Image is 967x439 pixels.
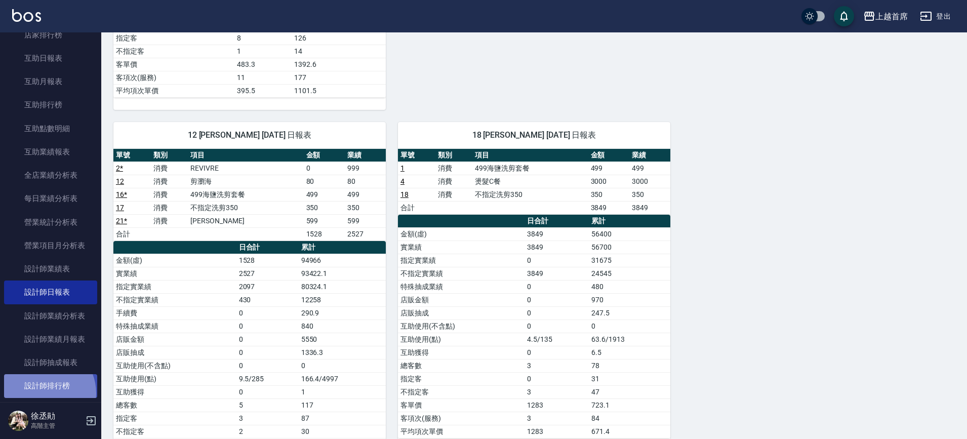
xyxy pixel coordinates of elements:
[398,227,525,241] td: 金額(虛)
[525,293,589,306] td: 0
[629,201,670,214] td: 3849
[834,6,854,26] button: save
[589,425,670,438] td: 671.4
[8,411,28,431] img: Person
[589,412,670,425] td: 84
[12,9,41,22] img: Logo
[113,71,234,84] td: 客項次(服務)
[188,214,303,227] td: [PERSON_NAME]
[345,175,386,188] td: 80
[304,227,345,241] td: 1528
[299,346,386,359] td: 1336.3
[589,372,670,385] td: 31
[113,333,236,346] td: 店販金額
[525,398,589,412] td: 1283
[472,162,588,175] td: 499海鹽洗剪套餐
[236,333,299,346] td: 0
[345,227,386,241] td: 2527
[151,175,188,188] td: 消費
[435,149,473,162] th: 類別
[234,58,292,71] td: 483.3
[4,23,97,47] a: 店家排行榜
[525,280,589,293] td: 0
[472,175,588,188] td: 燙髮C餐
[435,162,473,175] td: 消費
[151,214,188,227] td: 消費
[113,293,236,306] td: 不指定實業績
[589,241,670,254] td: 56700
[588,201,629,214] td: 3849
[236,267,299,280] td: 2527
[4,164,97,187] a: 全店業績分析表
[292,31,386,45] td: 126
[4,93,97,116] a: 互助排行榜
[299,241,386,254] th: 累計
[31,421,83,430] p: 高階主管
[4,374,97,397] a: 設計師排行榜
[398,254,525,267] td: 指定實業績
[525,346,589,359] td: 0
[400,190,409,198] a: 18
[126,130,374,140] span: 12 [PERSON_NAME] [DATE] 日報表
[398,293,525,306] td: 店販金額
[398,149,435,162] th: 單號
[236,372,299,385] td: 9.5/285
[299,398,386,412] td: 117
[234,84,292,97] td: 395.5
[299,320,386,333] td: 840
[292,71,386,84] td: 177
[113,31,234,45] td: 指定客
[588,149,629,162] th: 金額
[398,385,525,398] td: 不指定客
[304,201,345,214] td: 350
[4,47,97,70] a: 互助日報表
[236,241,299,254] th: 日合計
[151,188,188,201] td: 消費
[116,177,124,185] a: 12
[304,175,345,188] td: 80
[4,140,97,164] a: 互助業績報表
[589,227,670,241] td: 56400
[236,280,299,293] td: 2097
[588,175,629,188] td: 3000
[4,328,97,351] a: 設計師業績月報表
[299,359,386,372] td: 0
[236,293,299,306] td: 430
[151,149,188,162] th: 類別
[589,385,670,398] td: 47
[629,175,670,188] td: 3000
[525,241,589,254] td: 3849
[398,267,525,280] td: 不指定實業績
[398,306,525,320] td: 店販抽成
[188,149,303,162] th: 項目
[292,58,386,71] td: 1392.6
[113,254,236,267] td: 金額(虛)
[299,412,386,425] td: 87
[188,162,303,175] td: REVIVRE
[299,254,386,267] td: 94966
[525,254,589,267] td: 0
[304,149,345,162] th: 金額
[113,398,236,412] td: 總客數
[398,346,525,359] td: 互助獲得
[525,385,589,398] td: 3
[398,215,670,438] table: a dense table
[398,201,435,214] td: 合計
[525,372,589,385] td: 0
[234,71,292,84] td: 11
[113,149,386,241] table: a dense table
[116,204,124,212] a: 17
[400,177,405,185] a: 4
[113,359,236,372] td: 互助使用(不含點)
[113,84,234,97] td: 平均項次單價
[236,320,299,333] td: 0
[400,164,405,172] a: 1
[113,320,236,333] td: 特殊抽成業績
[113,45,234,58] td: 不指定客
[236,412,299,425] td: 3
[4,211,97,234] a: 營業統計分析表
[113,372,236,385] td: 互助使用(點)
[188,201,303,214] td: 不指定洗剪350
[472,188,588,201] td: 不指定洗剪350
[398,241,525,254] td: 實業績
